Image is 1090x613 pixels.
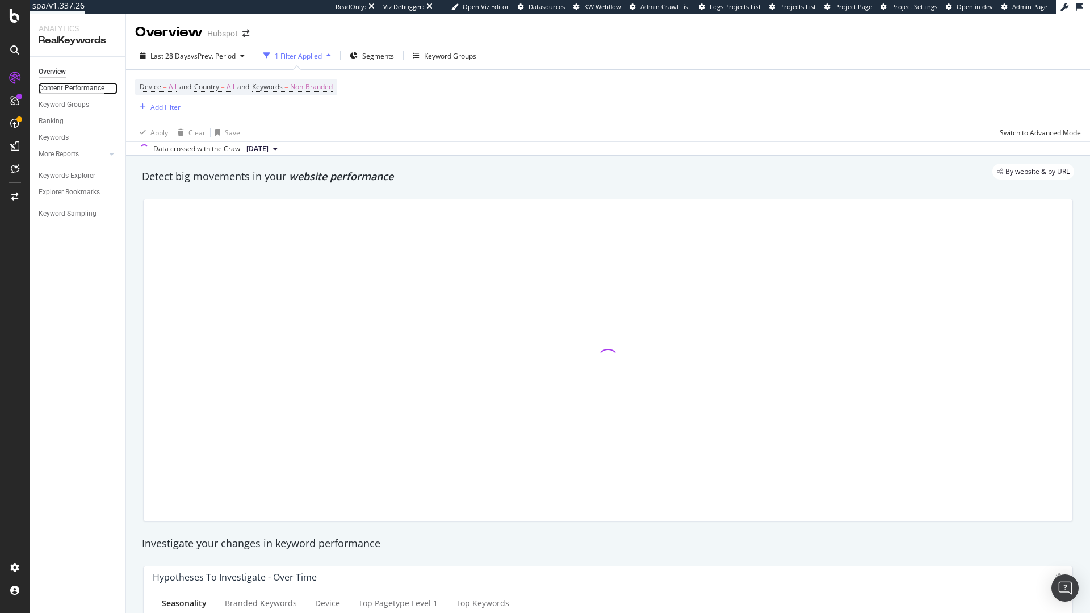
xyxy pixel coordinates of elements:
[140,82,161,91] span: Device
[39,148,106,160] a: More Reports
[135,47,249,65] button: Last 28 DaysvsPrev. Period
[153,572,317,583] div: Hypotheses to Investigate - Over Time
[135,23,203,42] div: Overview
[211,123,240,141] button: Save
[39,170,95,182] div: Keywords Explorer
[573,2,621,11] a: KW Webflow
[518,2,565,11] a: Datasources
[1005,168,1070,175] span: By website & by URL
[835,2,872,11] span: Project Page
[992,164,1074,180] div: legacy label
[39,99,118,111] a: Keyword Groups
[39,148,79,160] div: More Reports
[640,2,690,11] span: Admin Crawl List
[163,82,167,91] span: =
[1055,573,1063,581] div: bug
[1051,574,1079,602] div: Open Intercom Messenger
[345,47,399,65] button: Segments
[1012,2,1047,11] span: Admin Page
[780,2,816,11] span: Projects List
[699,2,761,11] a: Logs Projects List
[221,82,225,91] span: =
[1000,128,1081,137] div: Switch to Advanced Mode
[463,2,509,11] span: Open Viz Editor
[252,82,283,91] span: Keywords
[207,28,238,39] div: Hubspot
[710,2,761,11] span: Logs Projects List
[456,598,509,609] div: Top Keywords
[39,66,118,78] a: Overview
[153,144,242,154] div: Data crossed with the Crawl
[242,142,282,156] button: [DATE]
[39,208,97,220] div: Keyword Sampling
[39,115,118,127] a: Ranking
[408,47,481,65] button: Keyword Groups
[188,128,206,137] div: Clear
[135,100,181,114] button: Add Filter
[946,2,993,11] a: Open in dev
[39,66,66,78] div: Overview
[194,82,219,91] span: Country
[39,82,118,94] a: Content Performance
[39,23,116,34] div: Analytics
[284,82,288,91] span: =
[1001,2,1047,11] a: Admin Page
[39,170,118,182] a: Keywords Explorer
[150,51,191,61] span: Last 28 Days
[957,2,993,11] span: Open in dev
[150,128,168,137] div: Apply
[237,82,249,91] span: and
[451,2,509,11] a: Open Viz Editor
[135,123,168,141] button: Apply
[169,79,177,95] span: All
[150,102,181,112] div: Add Filter
[824,2,872,11] a: Project Page
[227,79,234,95] span: All
[290,79,333,95] span: Non-Branded
[242,30,249,37] div: arrow-right-arrow-left
[336,2,366,11] div: ReadOnly:
[162,598,207,609] div: Seasonality
[383,2,424,11] div: Viz Debugger:
[246,144,269,154] span: 2025 Sep. 9th
[39,99,89,111] div: Keyword Groups
[39,132,69,144] div: Keywords
[891,2,937,11] span: Project Settings
[259,47,336,65] button: 1 Filter Applied
[275,51,322,61] div: 1 Filter Applied
[142,536,1074,551] div: Investigate your changes in keyword performance
[315,598,340,609] div: Device
[630,2,690,11] a: Admin Crawl List
[424,51,476,61] div: Keyword Groups
[225,128,240,137] div: Save
[995,123,1081,141] button: Switch to Advanced Mode
[39,82,104,94] div: Content Performance
[529,2,565,11] span: Datasources
[584,2,621,11] span: KW Webflow
[881,2,937,11] a: Project Settings
[39,34,116,47] div: RealKeywords
[173,123,206,141] button: Clear
[191,51,236,61] span: vs Prev. Period
[39,132,118,144] a: Keywords
[358,598,438,609] div: Top pagetype Level 1
[39,186,118,198] a: Explorer Bookmarks
[39,186,100,198] div: Explorer Bookmarks
[769,2,816,11] a: Projects List
[225,598,297,609] div: Branded Keywords
[362,51,394,61] span: Segments
[39,115,64,127] div: Ranking
[179,82,191,91] span: and
[39,208,118,220] a: Keyword Sampling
